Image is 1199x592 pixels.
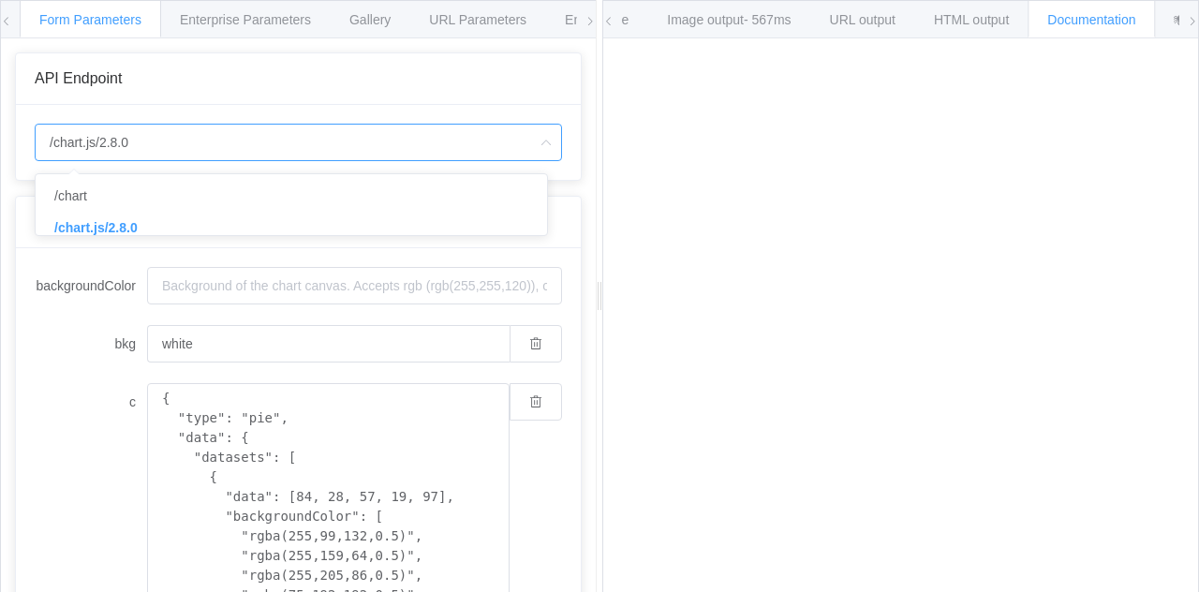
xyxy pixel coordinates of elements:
label: bkg [35,325,147,363]
span: URL Parameters [429,12,526,27]
span: API Endpoint [35,70,122,86]
span: - 567ms [744,12,792,27]
span: Gallery [349,12,391,27]
label: c [35,383,147,421]
span: Enterprise Parameters [180,12,311,27]
input: Select [35,124,562,161]
input: Background of the chart canvas. Accepts rgb (rgb(255,255,120)), colors (red), and url-encoded hex... [147,325,510,363]
label: backgroundColor [35,267,147,304]
span: Form Parameters [39,12,141,27]
span: /chart [54,188,87,203]
span: /chart.js/2.8.0 [54,220,138,235]
input: Background of the chart canvas. Accepts rgb (rgb(255,255,120)), colors (red), and url-encoded hex... [147,267,562,304]
span: Environments [565,12,645,27]
span: Image output [667,12,791,27]
span: HTML output [934,12,1009,27]
span: URL output [830,12,896,27]
span: 📘 How to use [543,12,629,27]
span: Documentation [1047,12,1135,27]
